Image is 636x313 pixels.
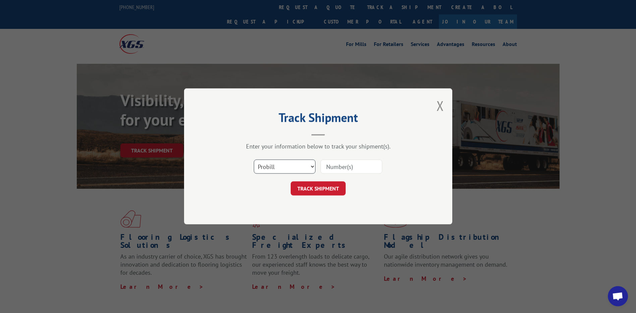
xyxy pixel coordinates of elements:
[321,160,382,174] input: Number(s)
[291,182,346,196] button: TRACK SHIPMENT
[218,143,419,150] div: Enter your information below to track your shipment(s).
[437,97,444,115] button: Close modal
[608,286,628,306] a: Open chat
[218,113,419,126] h2: Track Shipment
